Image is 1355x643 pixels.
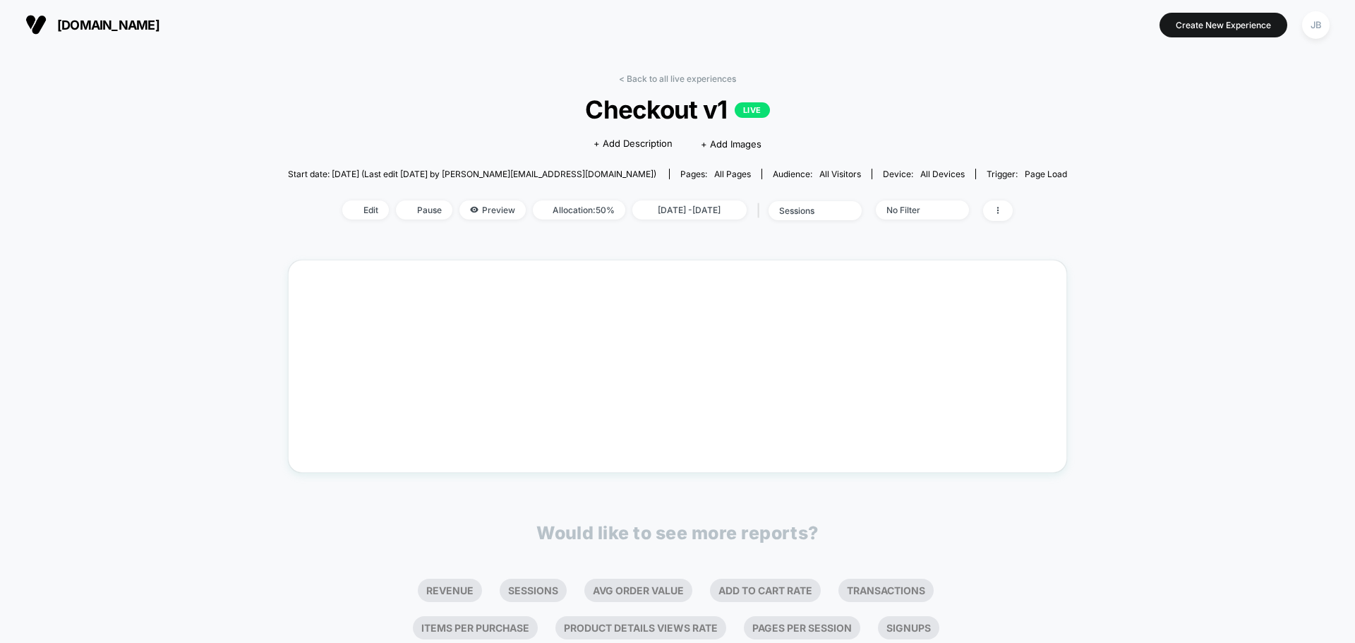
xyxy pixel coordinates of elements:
[744,616,860,639] li: Pages Per Session
[819,169,861,179] span: All Visitors
[327,95,1028,124] span: Checkout v1
[1302,11,1330,39] div: JB
[1298,11,1334,40] button: JB
[619,73,736,84] a: < Back to all live experiences
[21,13,164,36] button: [DOMAIN_NAME]
[413,616,538,639] li: Items Per Purchase
[987,169,1067,179] div: Trigger:
[680,169,751,179] div: Pages:
[594,137,673,151] span: + Add Description
[754,200,769,221] span: |
[288,169,656,179] span: Start date: [DATE] (Last edit [DATE] by [PERSON_NAME][EMAIL_ADDRESS][DOMAIN_NAME])
[701,138,761,150] span: + Add Images
[779,205,836,216] div: sessions
[536,522,819,543] p: Would like to see more reports?
[533,200,625,220] span: Allocation: 50%
[872,169,975,179] span: Device:
[396,200,452,220] span: Pause
[459,200,526,220] span: Preview
[773,169,861,179] div: Audience:
[632,200,747,220] span: [DATE] - [DATE]
[886,205,943,215] div: No Filter
[878,616,939,639] li: Signups
[555,616,726,639] li: Product Details Views Rate
[920,169,965,179] span: all devices
[500,579,567,602] li: Sessions
[25,14,47,35] img: Visually logo
[584,579,692,602] li: Avg Order Value
[1160,13,1287,37] button: Create New Experience
[838,579,934,602] li: Transactions
[1025,169,1067,179] span: Page Load
[710,579,821,602] li: Add To Cart Rate
[735,102,770,118] p: LIVE
[57,18,159,32] span: [DOMAIN_NAME]
[714,169,751,179] span: all pages
[342,200,389,220] span: Edit
[418,579,482,602] li: Revenue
